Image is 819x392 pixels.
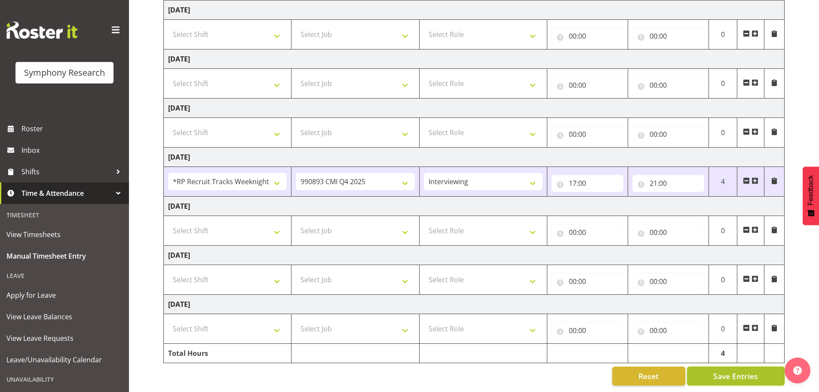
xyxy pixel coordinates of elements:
[638,370,659,382] span: Reset
[632,28,704,45] input: Click to select...
[6,250,123,262] span: Manual Timesheet Entry
[709,167,737,197] td: 4
[709,314,737,344] td: 0
[2,306,127,327] a: View Leave Balances
[632,175,704,192] input: Click to select...
[632,322,704,339] input: Click to select...
[164,197,785,216] td: [DATE]
[612,367,685,386] button: Reset
[552,322,623,339] input: Click to select...
[164,148,785,167] td: [DATE]
[709,265,737,295] td: 0
[552,175,623,192] input: Click to select...
[164,246,785,265] td: [DATE]
[164,0,785,20] td: [DATE]
[552,28,623,45] input: Click to select...
[2,349,127,370] a: Leave/Unavailability Calendar
[6,22,77,39] img: Rosterit website logo
[2,224,127,245] a: View Timesheets
[164,99,785,118] td: [DATE]
[6,228,123,241] span: View Timesheets
[164,295,785,314] td: [DATE]
[24,66,105,79] div: Symphony Research
[803,167,819,225] button: Feedback - Show survey
[709,216,737,246] td: 0
[709,69,737,99] td: 0
[2,245,127,267] a: Manual Timesheet Entry
[713,370,758,382] span: Save Entries
[709,20,737,49] td: 0
[552,273,623,290] input: Click to select...
[6,332,123,345] span: View Leave Requests
[552,77,623,94] input: Click to select...
[632,77,704,94] input: Click to select...
[709,118,737,148] td: 0
[709,344,737,363] td: 4
[21,122,125,135] span: Roster
[6,289,123,302] span: Apply for Leave
[632,273,704,290] input: Click to select...
[6,353,123,366] span: Leave/Unavailability Calendar
[793,366,802,375] img: help-xxl-2.png
[552,126,623,143] input: Click to select...
[2,206,127,224] div: Timesheet
[632,126,704,143] input: Click to select...
[632,224,704,241] input: Click to select...
[164,344,291,363] td: Total Hours
[2,370,127,388] div: Unavailability
[2,284,127,306] a: Apply for Leave
[2,327,127,349] a: View Leave Requests
[2,267,127,284] div: Leave
[21,187,112,200] span: Time & Attendance
[807,175,815,205] span: Feedback
[21,144,125,157] span: Inbox
[6,310,123,323] span: View Leave Balances
[552,224,623,241] input: Click to select...
[164,49,785,69] td: [DATE]
[21,165,112,178] span: Shifts
[687,367,785,386] button: Save Entries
